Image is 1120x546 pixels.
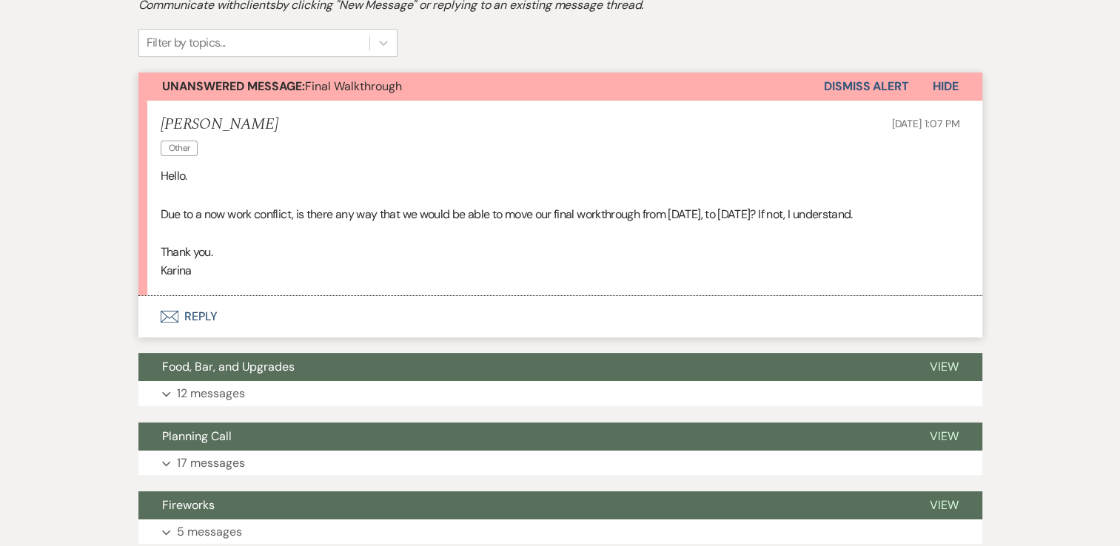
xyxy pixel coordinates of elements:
[161,166,960,186] p: Hello.
[177,522,242,542] p: 5 messages
[138,381,982,406] button: 12 messages
[147,34,226,52] div: Filter by topics...
[906,353,982,381] button: View
[906,491,982,519] button: View
[930,497,959,513] span: View
[161,115,278,134] h5: [PERSON_NAME]
[161,141,198,156] span: Other
[162,359,295,374] span: Food, Bar, and Upgrades
[933,78,959,94] span: Hide
[930,428,959,444] span: View
[909,73,982,101] button: Hide
[138,353,906,381] button: Food, Bar, and Upgrades
[930,359,959,374] span: View
[161,205,960,224] p: Due to a now work conflict, is there any way that we would be able to move our final workthrough ...
[138,296,982,337] button: Reply
[138,422,906,451] button: Planning Call
[162,497,215,513] span: Fireworks
[162,78,402,94] span: Final Walkthrough
[138,73,824,101] button: Unanswered Message:Final Walkthrough
[177,454,245,473] p: 17 messages
[891,117,959,130] span: [DATE] 1:07 PM
[138,519,982,545] button: 5 messages
[161,243,960,262] p: Thank you.
[162,428,232,444] span: Planning Call
[138,451,982,476] button: 17 messages
[162,78,305,94] strong: Unanswered Message:
[161,261,960,280] p: Karina
[824,73,909,101] button: Dismiss Alert
[177,384,245,403] p: 12 messages
[138,491,906,519] button: Fireworks
[906,422,982,451] button: View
